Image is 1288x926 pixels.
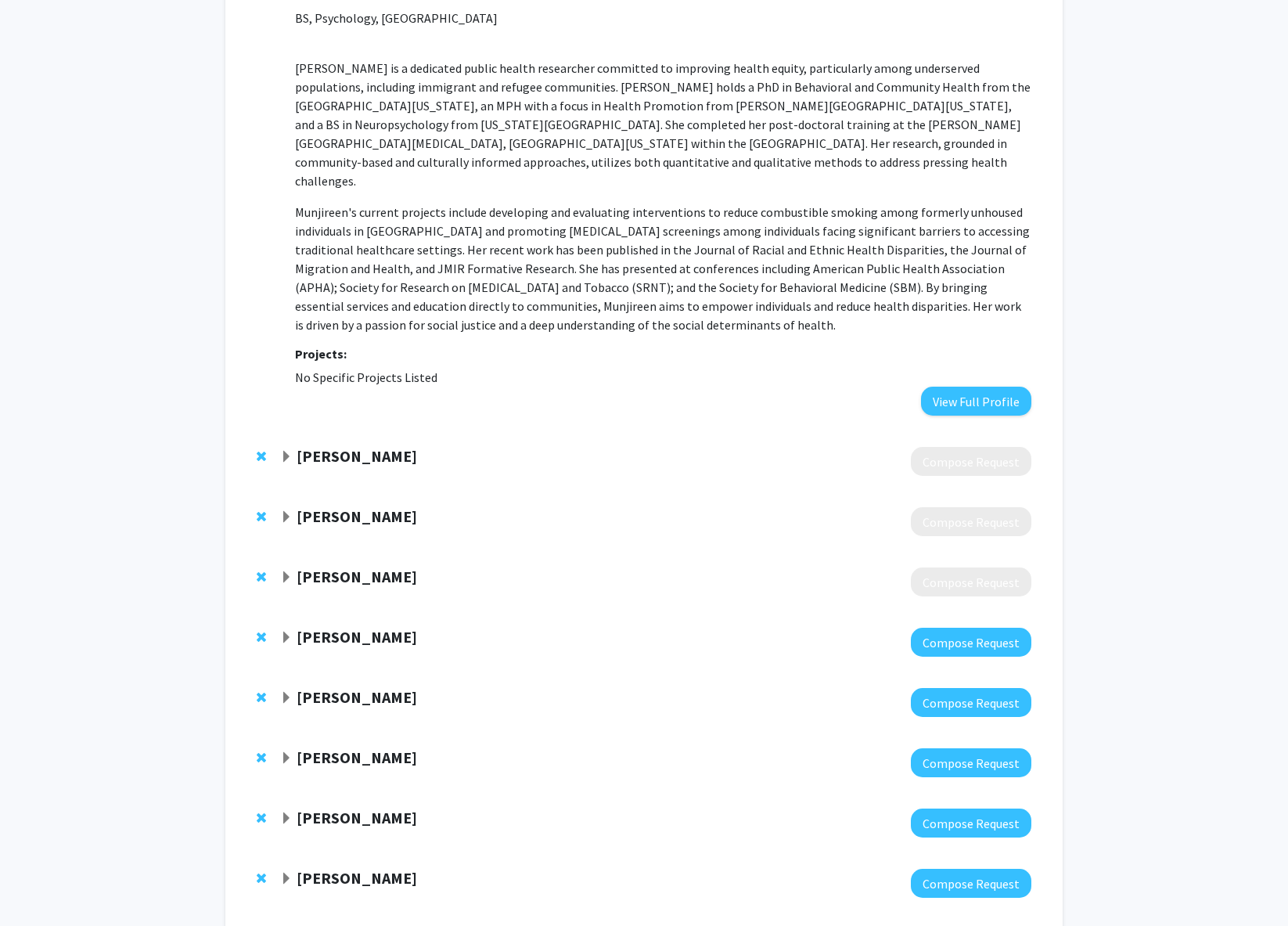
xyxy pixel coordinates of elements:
span: Expand Dennis Hand Bookmark [280,813,293,825]
span: Expand Karin Borgmann-Winter Bookmark [280,571,293,584]
span: Expand Jahaira Lopez-Pastrana Bookmark [280,451,293,463]
p: BS, Psychology, [GEOGRAPHIC_DATA] [295,9,1031,27]
button: Compose Request to Gregory Jaffe [911,688,1031,717]
span: Remove Karin Borgmann-Winter from bookmarks [257,571,266,583]
strong: [PERSON_NAME] [297,446,417,466]
span: Expand Jennie Ryan Bookmark [280,873,293,885]
span: Remove Jahaira Lopez-Pastrana from bookmarks [257,450,266,463]
button: View Full Profile [921,387,1031,416]
span: Expand Keira Chism Bookmark [280,511,293,524]
button: Compose Request to Karin Borgmann-Winter [911,567,1031,596]
strong: Projects: [295,346,347,362]
strong: [PERSON_NAME] [297,868,417,888]
span: Remove Stephen DiDonato from bookmarks [257,751,266,764]
button: Compose Request to Stephen DiDonato [911,748,1031,777]
button: Compose Request to Dennis Hand [911,809,1031,838]
strong: [PERSON_NAME] [297,506,417,526]
span: Expand Robin Casten Bookmark [280,632,293,644]
p: Munjireen's current projects include developing and evaluating interventions to reduce combustibl... [295,203,1031,334]
strong: [PERSON_NAME] [297,687,417,707]
p: [PERSON_NAME] is a dedicated public health researcher committed to improving health equity, parti... [295,59,1031,190]
strong: [PERSON_NAME] [297,627,417,647]
span: Remove Dennis Hand from bookmarks [257,812,266,824]
strong: [PERSON_NAME] [297,808,417,827]
span: Remove Robin Casten from bookmarks [257,631,266,643]
button: Compose Request to Jennie Ryan [911,869,1031,898]
strong: [PERSON_NAME] [297,567,417,586]
span: Expand Stephen DiDonato Bookmark [280,752,293,765]
span: No Specific Projects Listed [295,369,437,385]
strong: [PERSON_NAME] [297,748,417,767]
button: Compose Request to Jahaira Lopez-Pastrana [911,447,1031,476]
span: Remove Keira Chism from bookmarks [257,510,266,523]
button: Compose Request to Keira Chism [911,507,1031,536]
button: Compose Request to Robin Casten [911,628,1031,657]
span: Expand Gregory Jaffe Bookmark [280,692,293,704]
iframe: Chat [12,856,67,914]
span: Remove Gregory Jaffe from bookmarks [257,691,266,704]
span: Remove Jennie Ryan from bookmarks [257,872,266,885]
